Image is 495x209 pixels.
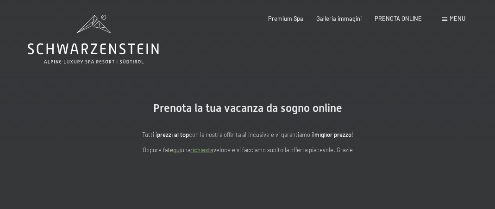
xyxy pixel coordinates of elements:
[63,130,433,139] p: Tutti i con la nostra offerta all'incusive e vi garantiamo il !
[190,146,213,154] a: richiesta
[375,15,422,22] a: PRENOTA ONLINE
[173,146,181,154] a: quì
[314,131,351,138] strong: miglior prezzo
[316,15,362,22] a: Galleria immagini
[63,145,433,154] p: Oppure fate una veloce e vi facciamo subito la offerta piacevole. Grazie
[268,15,303,22] a: Premium Spa
[157,131,189,138] strong: prezzi al top
[158,149,228,159] span: Consenso marketing*
[153,102,342,115] span: Prenota la tua vacanza da sogno online
[450,15,465,22] span: Menu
